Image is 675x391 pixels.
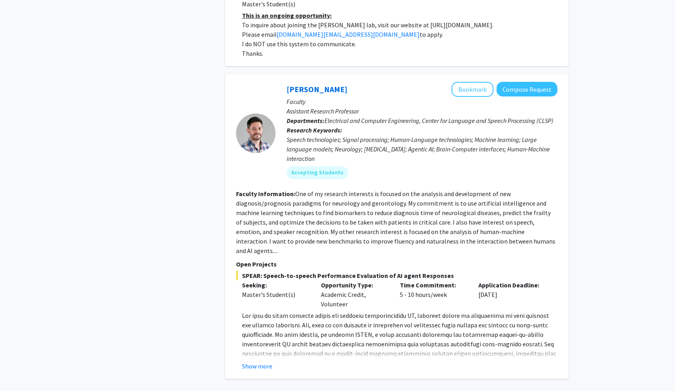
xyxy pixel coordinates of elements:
[236,190,295,198] b: Faculty Information:
[236,271,557,280] span: SPEAR: Speech-to-speech Performance Evaluation of AI agent Responses
[472,280,551,309] div: [DATE]
[242,49,557,58] p: Thanks.
[242,280,309,290] p: Seeking:
[315,280,394,309] div: Academic Credit, Volunteer
[242,11,332,19] u: This is an ongoing opportunity:
[287,97,557,106] p: Faculty
[287,106,557,116] p: Assistant Research Professor
[452,82,493,97] button: Add Laureano Moro-Velazquez to Bookmarks
[242,290,309,299] div: Master's Student(s)
[242,20,557,30] p: To inquire about joining the [PERSON_NAME] lab, visit our website at [URL][DOMAIN_NAME].
[394,280,473,309] div: 5 - 10 hours/week
[400,280,467,290] p: Time Commitment:
[321,280,388,290] p: Opportunity Type:
[236,190,555,255] fg-read-more: One of my research interests is focused on the analysis and development of new diagnosis/prognosi...
[287,166,348,179] mat-chip: Accepting Students
[497,82,557,96] button: Compose Request to Laureano Moro-Velazquez
[287,135,557,163] div: Speech technologies; Signal processing; Human-Language technologies; Machine learning; Large lang...
[242,39,557,49] p: I do NOT use this system to communicate.
[236,259,557,269] p: Open Projects
[242,361,272,371] button: Show more
[277,30,420,38] a: [DOMAIN_NAME][EMAIL_ADDRESS][DOMAIN_NAME]
[287,126,342,134] b: Research Keywords:
[287,117,324,125] b: Departments:
[478,280,546,290] p: Application Deadline:
[287,84,347,94] a: [PERSON_NAME]
[242,30,557,39] p: Please email to apply.
[324,117,553,125] span: Electrical and Computer Engineering, Center for Language and Speech Processing (CLSP)
[6,355,34,385] iframe: Chat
